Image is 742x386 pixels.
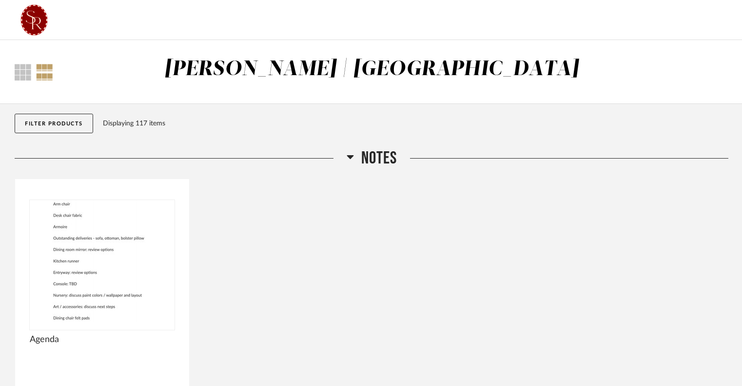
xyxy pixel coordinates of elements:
[164,59,579,80] div: [PERSON_NAME] | [GEOGRAPHIC_DATA]
[361,148,397,169] span: Notes
[30,200,175,322] div: 0
[103,118,724,129] div: Displaying 117 items
[15,0,54,40] img: 38140b0e-5f96-4dc1-a7b5-62af23556267.png
[30,334,175,345] span: Agenda
[15,114,93,133] button: Filter Products
[30,200,175,322] img: undefined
